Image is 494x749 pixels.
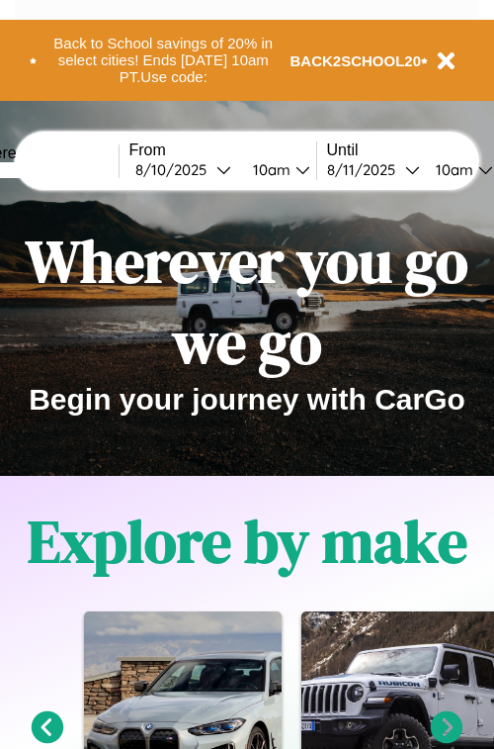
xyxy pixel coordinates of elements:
div: 8 / 10 / 2025 [135,160,216,179]
button: Back to School savings of 20% in select cities! Ends [DATE] 10am PT.Use code: [37,30,290,91]
div: 10am [243,160,295,179]
h1: Explore by make [28,501,467,582]
button: 10am [237,159,316,180]
div: 8 / 11 / 2025 [327,160,405,179]
div: 10am [426,160,478,179]
label: From [129,141,316,159]
b: BACK2SCHOOL20 [290,52,422,69]
button: 8/10/2025 [129,159,237,180]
